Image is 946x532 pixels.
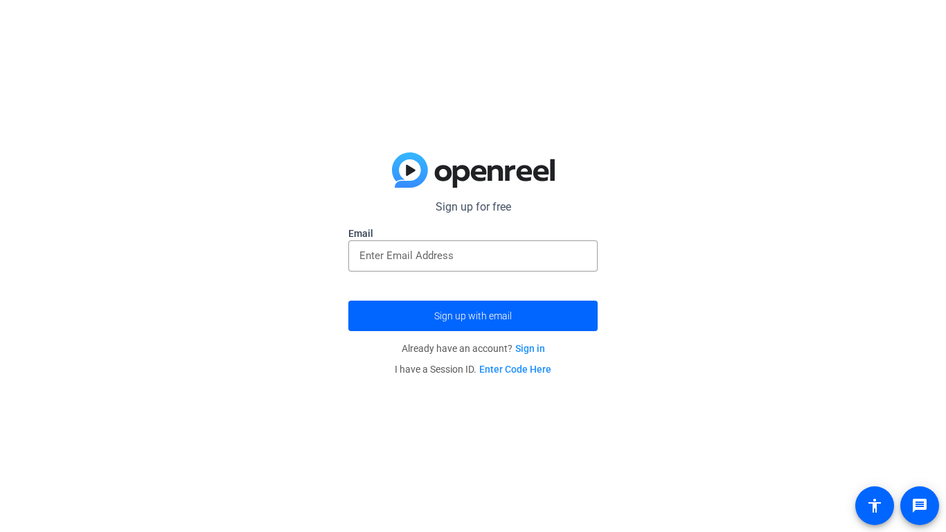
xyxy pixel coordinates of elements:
button: Sign up with email [348,301,598,331]
img: blue-gradient.svg [392,152,555,188]
label: Email [348,227,598,240]
a: Enter Code Here [479,364,551,375]
span: I have a Session ID. [395,364,551,375]
span: Already have an account? [402,343,545,354]
mat-icon: message [911,497,928,514]
a: Sign in [515,343,545,354]
mat-icon: accessibility [866,497,883,514]
p: Sign up for free [348,199,598,215]
input: Enter Email Address [359,247,587,264]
